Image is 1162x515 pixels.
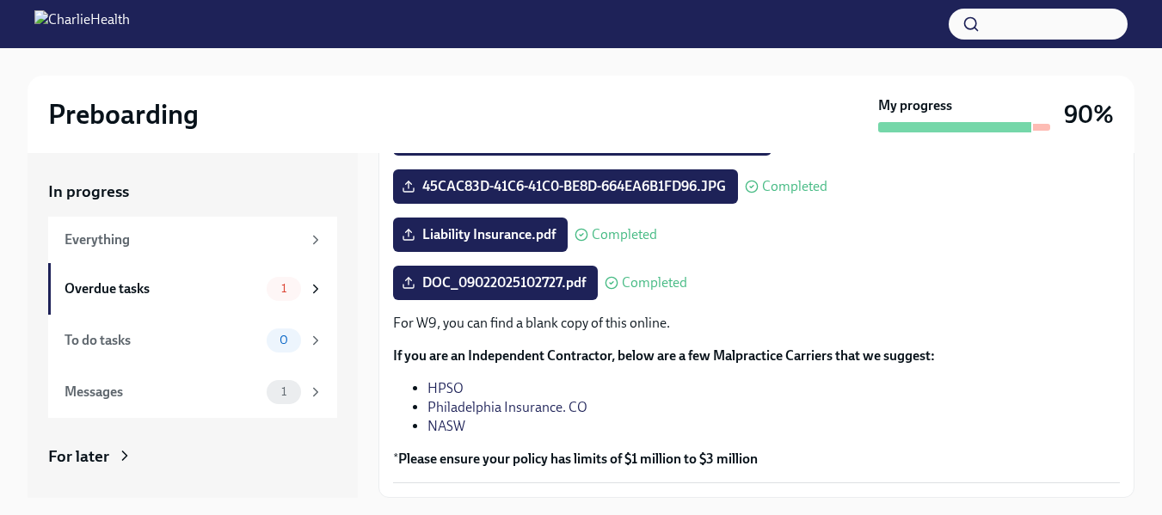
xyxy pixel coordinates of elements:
h3: 90% [1064,99,1114,130]
a: NASW [427,418,465,434]
label: 45CAC83D-41C6-41C0-BE8D-664EA6B1FD96.JPG [393,169,738,204]
strong: Please ensure your policy has limits of $1 million to $3 million [398,451,758,467]
span: DOC_09022025102727.pdf [405,274,586,291]
strong: If you are an Independent Contractor, below are a few Malpractice Carriers that we suggest: [393,347,935,364]
img: CharlieHealth [34,10,130,38]
a: For later [48,445,337,468]
div: To do tasks [65,331,260,350]
p: For W9, you can find a blank copy of this online. [393,314,1120,333]
label: DOC_09022025102727.pdf [393,266,598,300]
a: To do tasks0 [48,315,337,366]
span: 1 [271,385,297,398]
span: Completed [762,180,827,193]
a: Messages1 [48,366,337,418]
span: Liability Insurance.pdf [405,226,556,243]
a: In progress [48,181,337,203]
span: Completed [622,276,687,290]
span: 0 [269,334,298,346]
a: HPSO [427,380,464,396]
div: Overdue tasks [65,279,260,298]
a: Overdue tasks1 [48,263,337,315]
span: 45CAC83D-41C6-41C0-BE8D-664EA6B1FD96.JPG [405,178,726,195]
label: Liability Insurance.pdf [393,218,568,252]
h2: Preboarding [48,97,199,132]
strong: My progress [878,96,952,115]
div: Messages [65,383,260,402]
div: Everything [65,230,301,249]
a: Everything [48,217,337,263]
span: 1 [271,282,297,295]
span: Completed [592,228,657,242]
div: For later [48,445,109,468]
a: Philadelphia Insurance. CO [427,399,587,415]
